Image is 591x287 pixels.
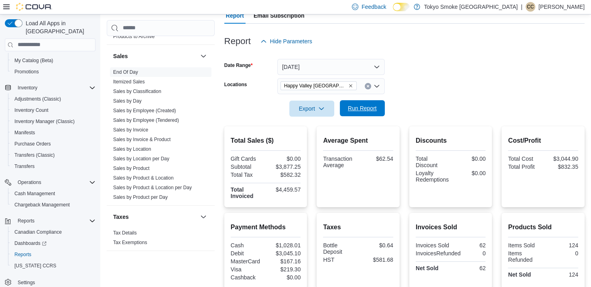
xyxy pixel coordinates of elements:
[224,62,253,69] label: Date Range
[267,266,301,273] div: $219.30
[360,242,393,249] div: $0.64
[113,88,161,95] span: Sales by Classification
[11,56,95,65] span: My Catalog (Beta)
[113,98,142,104] span: Sales by Day
[14,141,51,147] span: Purchase Orders
[231,156,264,162] div: Gift Cards
[113,146,151,152] span: Sales by Location
[231,258,264,265] div: MasterCard
[267,274,301,281] div: $0.00
[14,96,61,102] span: Adjustments (Classic)
[267,250,301,257] div: $3,045.10
[199,51,208,61] button: Sales
[11,189,58,198] a: Cash Management
[14,190,55,197] span: Cash Management
[14,163,35,170] span: Transfers
[18,179,41,186] span: Operations
[113,165,150,172] span: Sales by Product
[14,240,47,247] span: Dashboards
[226,8,244,24] span: Report
[231,274,264,281] div: Cashback
[14,107,49,113] span: Inventory Count
[545,250,578,257] div: 0
[113,175,174,181] span: Sales by Product & Location
[113,185,192,190] a: Sales by Product & Location per Day
[11,150,95,160] span: Transfers (Classic)
[113,194,168,200] a: Sales by Product per Day
[8,226,99,238] button: Canadian Compliance
[11,227,95,237] span: Canadian Compliance
[521,2,522,12] p: |
[289,101,334,117] button: Export
[113,137,171,142] a: Sales by Invoice & Product
[231,164,264,170] div: Subtotal
[323,257,356,263] div: HST
[11,139,54,149] a: Purchase Orders
[416,242,449,249] div: Invoices Sold
[254,8,305,24] span: Email Subscription
[508,242,541,249] div: Items Sold
[280,81,357,90] span: Happy Valley Goose Bay
[14,83,95,93] span: Inventory
[8,66,99,77] button: Promotions
[11,162,38,171] a: Transfers
[267,186,301,193] div: $4,459.57
[538,2,585,12] p: [PERSON_NAME]
[277,59,385,75] button: [DATE]
[14,216,38,226] button: Reports
[113,240,147,245] a: Tax Exemptions
[508,156,541,162] div: Total Cost
[113,79,145,85] a: Itemized Sales
[113,52,128,60] h3: Sales
[8,55,99,66] button: My Catalog (Beta)
[11,250,95,259] span: Reports
[14,178,45,187] button: Operations
[14,69,39,75] span: Promotions
[416,170,449,183] div: Loyalty Redemptions
[526,2,535,12] div: Cody Cabot-Letto
[267,258,301,265] div: $167.16
[199,212,208,222] button: Taxes
[267,156,301,162] div: $0.00
[11,200,73,210] a: Chargeback Management
[452,265,485,271] div: 62
[508,222,578,232] h2: Products Sold
[11,238,95,248] span: Dashboards
[8,249,99,260] button: Reports
[362,3,386,11] span: Feedback
[323,242,356,255] div: Bottle Deposit
[113,108,176,113] a: Sales by Employee (Created)
[2,82,99,93] button: Inventory
[11,128,95,137] span: Manifests
[11,227,65,237] a: Canadian Compliance
[416,156,449,168] div: Total Discount
[113,230,137,236] span: Tax Details
[323,156,356,168] div: Transaction Average
[113,117,179,123] a: Sales by Employee (Tendered)
[416,250,461,257] div: InvoicesRefunded
[294,101,329,117] span: Export
[113,33,154,40] span: Products to Archive
[113,52,197,60] button: Sales
[113,34,154,39] a: Products to Archive
[11,94,64,104] a: Adjustments (Classic)
[11,117,95,126] span: Inventory Manager (Classic)
[11,67,95,77] span: Promotions
[107,67,215,205] div: Sales
[113,69,138,75] span: End Of Day
[22,19,95,35] span: Load All Apps in [GEOGRAPHIC_DATA]
[545,271,578,278] div: 124
[113,127,148,133] a: Sales by Invoice
[8,188,99,199] button: Cash Management
[416,222,486,232] h2: Invoices Sold
[14,83,41,93] button: Inventory
[323,136,393,146] h2: Average Spent
[545,242,578,249] div: 124
[8,161,99,172] button: Transfers
[113,117,179,123] span: Sales by Employee (Tendered)
[452,170,485,176] div: $0.00
[545,156,578,162] div: $3,044.90
[452,156,485,162] div: $0.00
